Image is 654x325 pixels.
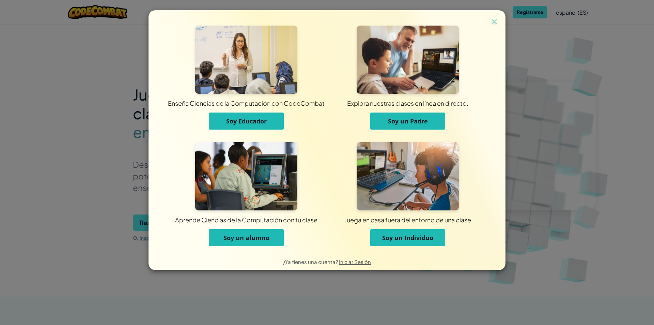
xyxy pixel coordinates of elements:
img: Para Individuos [357,142,459,210]
img: close icon [490,17,499,27]
div: Juega en casa fuera del entorno de una clase [217,216,599,224]
span: Soy un Padre [388,117,428,125]
button: Soy Educador [209,113,284,130]
button: Soy un Padre [370,113,445,130]
span: Soy un Individuo [382,234,433,242]
div: Explora nuestras clases en línea en directo. [217,99,599,107]
button: Soy un alumno [209,229,284,246]
span: Soy Educador [226,117,267,125]
img: Para Educadores [195,26,297,94]
img: Para Estudiantes [195,142,297,210]
img: Para Padres [357,26,459,94]
button: Soy un Individuo [370,229,445,246]
span: ¿Ya tienes una cuenta? [283,258,339,265]
a: Iniciar Sesión [339,258,371,265]
span: Soy un alumno [223,234,269,242]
